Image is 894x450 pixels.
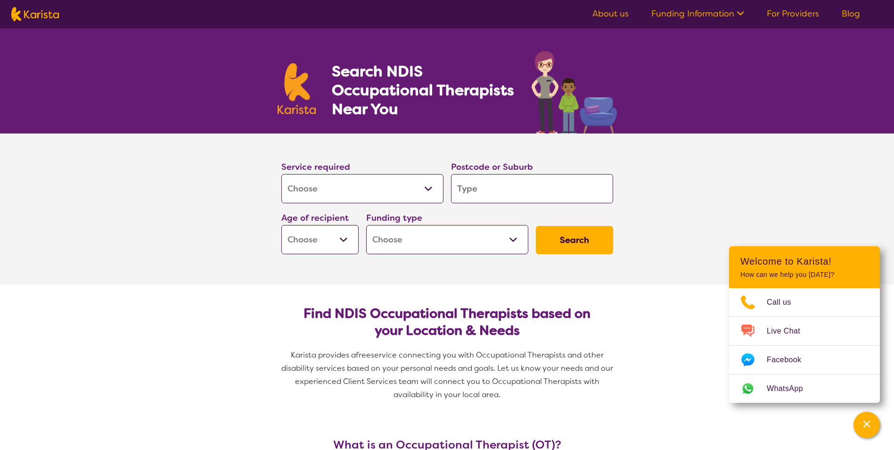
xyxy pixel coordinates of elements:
label: Service required [281,161,350,173]
img: occupational-therapy [532,51,617,133]
h2: Welcome to Karista! [740,256,869,267]
a: Blog [842,8,860,19]
div: Channel Menu [729,246,880,403]
button: Channel Menu [853,412,880,438]
a: Web link opens in a new tab. [729,375,880,403]
span: Call us [767,295,803,309]
label: Age of recipient [281,212,349,224]
label: Funding type [366,212,422,224]
a: About us [592,8,629,19]
input: Type [451,174,613,203]
img: Karista logo [278,63,316,114]
a: For Providers [767,8,819,19]
a: Funding Information [651,8,744,19]
span: Facebook [767,353,812,367]
span: WhatsApp [767,382,814,396]
span: Live Chat [767,324,812,338]
h1: Search NDIS Occupational Therapists Near You [332,62,515,118]
img: Karista logo [11,7,59,21]
span: Karista provides a [291,350,356,360]
span: free [356,350,371,360]
p: How can we help you [DATE]? [740,271,869,279]
button: Search [536,226,613,254]
label: Postcode or Suburb [451,161,533,173]
h2: Find NDIS Occupational Therapists based on your Location & Needs [289,305,606,339]
span: service connecting you with Occupational Therapists and other disability services based on your p... [281,350,615,400]
ul: Choose channel [729,288,880,403]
